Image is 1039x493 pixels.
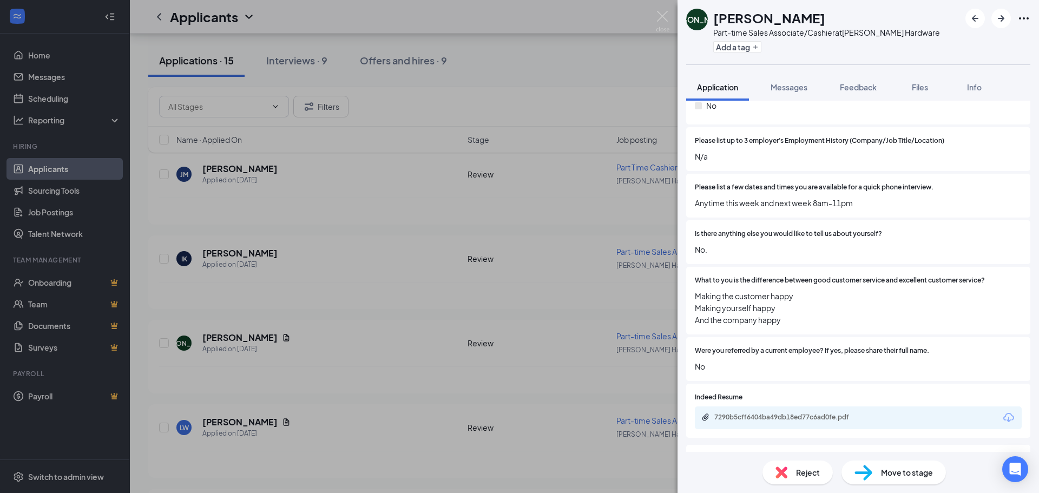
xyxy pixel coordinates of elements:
button: ArrowLeftNew [965,9,985,28]
a: Paperclip7290b5cff6404ba49db18ed77c6ad0fe.pdf [701,413,877,423]
button: ArrowRight [991,9,1011,28]
span: Feedback [840,82,877,92]
div: Open Intercom Messenger [1002,456,1028,482]
span: Messages [771,82,807,92]
span: N/a [695,150,1022,162]
span: Indeed Resume [695,392,742,403]
span: Please list up to 3 employer's Employment History (Company/Job Title/Location) [695,136,944,146]
span: Move to stage [881,466,933,478]
span: Info [967,82,982,92]
h1: [PERSON_NAME] [713,9,825,27]
span: No. [695,244,1022,255]
span: Is there anything else you would like to tell us about yourself? [695,229,882,239]
span: Reject [796,466,820,478]
div: 7290b5cff6404ba49db18ed77c6ad0fe.pdf [714,413,866,422]
span: No [706,100,716,111]
svg: ArrowRight [995,12,1008,25]
span: What to you is the difference between good customer service and excellent customer service? [695,275,985,286]
svg: Ellipses [1017,12,1030,25]
div: Part-time Sales Associate/Cashier at [PERSON_NAME] Hardware [713,27,940,38]
button: PlusAdd a tag [713,41,761,52]
svg: Paperclip [701,413,710,422]
span: Application [697,82,738,92]
span: Were you referred by a current employee? If yes, please share their full name. [695,346,929,356]
span: Please list a few dates and times you are available for a quick phone interview. [695,182,933,193]
span: Making the customer happy Making yourself happy And the company happy [695,290,1022,326]
svg: Download [1002,411,1015,424]
span: No [695,360,1022,372]
svg: Plus [752,44,759,50]
span: Anytime this week and next week 8am-11pm [695,197,1022,209]
svg: ArrowLeftNew [969,12,982,25]
div: [PERSON_NAME] [666,14,728,25]
span: Files [912,82,928,92]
